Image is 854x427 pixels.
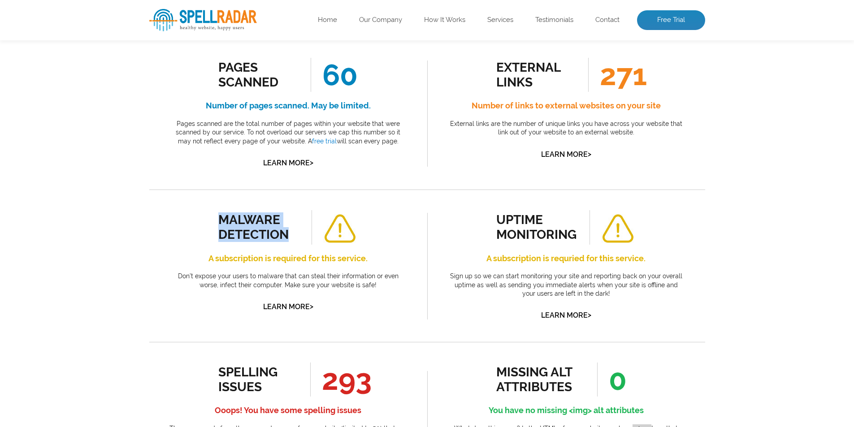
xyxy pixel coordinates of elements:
[487,16,513,25] a: Services
[447,99,685,113] h4: Number of links to external websites on your site
[108,194,191,201] a: /faqs/how-to-create-a-reel-on-instagram/
[23,125,100,145] td: shoutout
[66,250,74,259] a: 2
[424,16,465,25] a: How It Works
[146,250,154,259] a: 8
[89,151,95,157] span: en
[359,16,402,25] a: Our Company
[323,214,356,243] img: alert
[23,105,100,125] td: shadowbanning
[89,89,95,95] span: en
[108,111,191,118] a: /faqs/latest-instagram-algorithm-changes-in-june-2025/
[311,58,358,92] span: 60
[89,192,95,198] span: en
[106,250,114,259] a: 5
[23,167,100,186] td: sigin
[595,16,620,25] a: Contact
[23,1,100,22] th: Error Word
[218,365,299,394] div: spelling issues
[312,138,337,145] a: free trial
[173,250,184,259] a: 10
[601,214,634,243] img: alert
[108,91,191,98] a: /faqs/latest-instagram-algorithm-changes-in-june-2025/
[169,272,407,289] p: Don’t expose your users to malware that can steal their information or even worse, infect their c...
[159,250,167,259] a: 9
[169,99,407,113] h4: Number of pages scanned. May be limited.
[23,187,100,207] td: snackable
[89,172,95,178] span: en
[310,362,372,397] span: 293
[310,156,313,169] span: >
[108,49,191,56] a: /faqs/how-to-change-instagram-password/
[119,250,127,259] a: 6
[108,173,178,180] a: /terms-and-conditions/
[101,1,214,22] th: Website Page
[588,309,591,321] span: >
[92,250,100,259] a: 4
[79,250,87,259] a: 3
[597,362,627,397] span: 0
[108,29,191,36] a: /meaning/what-does-dt-mean-on-instagram/
[263,159,313,167] a: Learn More>
[23,146,100,166] td: shoutouts
[108,152,191,160] a: /meaning/what-does-gold-mean-on-instagram/
[218,212,299,242] div: malware detection
[169,120,407,146] p: Pages scanned are the total number of pages within your website that were scanned by our service....
[496,365,577,394] div: missing alt attributes
[89,48,95,54] span: en
[541,311,591,319] a: Learn More>
[169,251,407,266] h4: A subscription is required for this service.
[588,58,647,92] span: 271
[496,212,577,242] div: uptime monitoring
[149,9,257,31] img: SpellRadar
[535,16,573,25] a: Testimonials
[108,132,191,139] a: /meaning/what-does-cfs-mean-on-instagram/
[23,22,100,42] td: deprioritize (2)
[310,300,313,313] span: >
[318,16,337,25] a: Home
[108,70,191,77] a: /faqs/non-admin-login-for-instagram/
[133,250,140,259] a: 7
[23,208,100,228] td: unfollows
[588,148,591,160] span: >
[89,27,95,34] span: en
[218,60,299,90] div: Pages Scanned
[108,214,191,221] a: /meaning/what-does-fff-mean-on-instagram/
[23,43,100,63] td: dropdown
[89,213,95,219] span: en
[263,302,313,311] a: Learn More>
[89,69,95,75] span: en
[637,10,705,30] a: Free Trial
[447,251,685,266] h4: A subscription is requried for this service.
[541,150,591,159] a: Learn More>
[447,272,685,298] p: Sign up so we can start monitoring your site and reporting back on your overall uptime as well as...
[53,250,61,259] a: 1
[89,130,95,137] span: en
[447,120,685,137] p: External links are the number of unique links you have across your website that link out of your ...
[169,403,407,418] h4: Ooops! You have some spelling issues
[23,84,100,104] td: shadowbanned
[447,403,685,418] h4: You have no missing <img> alt attributes
[89,110,95,116] span: en
[23,64,100,83] td: nonadmin (4)
[189,250,208,259] a: Next
[496,60,577,90] div: external links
